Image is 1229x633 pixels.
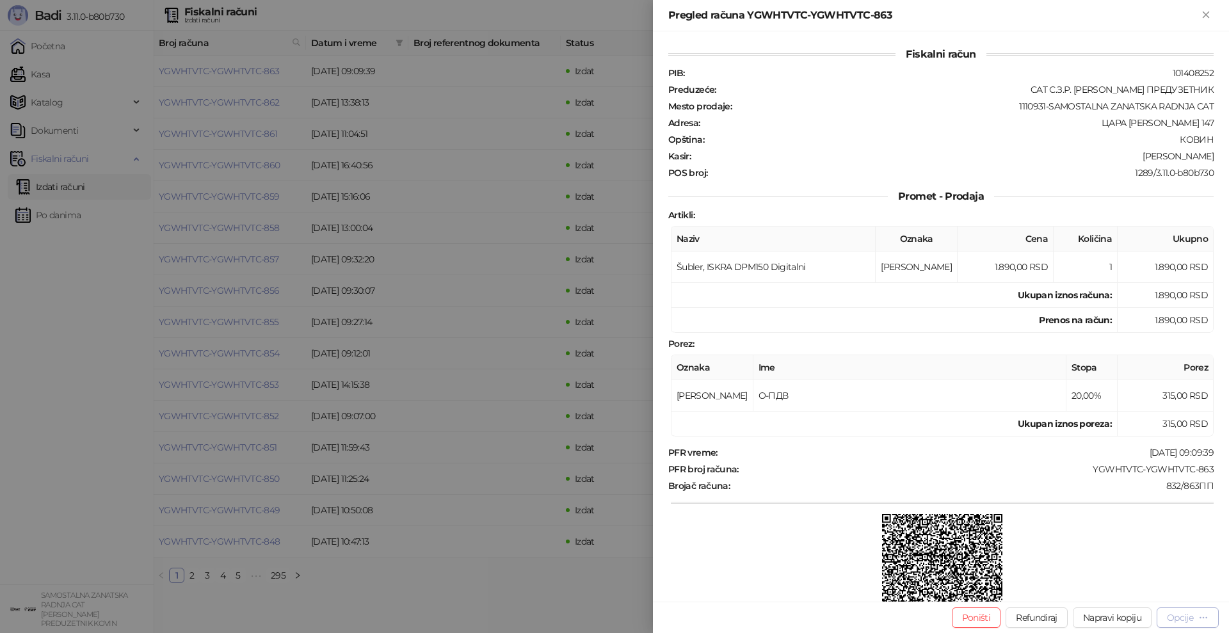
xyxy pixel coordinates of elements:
[671,227,876,252] th: Naziv
[668,67,684,79] strong: PIB :
[876,227,958,252] th: Oznaka
[1167,612,1193,623] div: Opcije
[1054,227,1118,252] th: Količina
[958,252,1054,283] td: 1.890,00 RSD
[668,150,691,162] strong: Kasir :
[1118,412,1214,437] td: 315,00 RSD
[668,100,732,112] strong: Mesto prodaje :
[671,252,876,283] td: Šubler, ISKRA DPM150 Digitalni
[671,380,753,412] td: [PERSON_NAME]
[668,84,716,95] strong: Preduzeće :
[1118,355,1214,380] th: Porez
[718,84,1215,95] div: CAT С.З.Р. [PERSON_NAME] ПРЕДУЗЕТНИК
[1066,355,1118,380] th: Stopa
[888,190,994,202] span: Promet - Prodaja
[1157,607,1219,628] button: Opcije
[1198,8,1214,23] button: Zatvori
[692,150,1215,162] div: [PERSON_NAME]
[753,380,1066,412] td: О-ПДВ
[1118,308,1214,333] td: 1.890,00 RSD
[668,134,704,145] strong: Opština :
[668,447,718,458] strong: PFR vreme :
[1039,314,1112,326] strong: Prenos na račun :
[1118,252,1214,283] td: 1.890,00 RSD
[952,607,1001,628] button: Poništi
[668,8,1198,23] div: Pregled računa YGWHTVTC-YGWHTVTC-863
[705,134,1215,145] div: КОВИН
[753,355,1066,380] th: Ime
[668,463,739,475] strong: PFR broj računa :
[1018,418,1112,429] strong: Ukupan iznos poreza:
[668,167,707,179] strong: POS broj :
[1018,289,1112,301] strong: Ukupan iznos računa :
[668,117,700,129] strong: Adresa :
[731,480,1215,492] div: 832/863ПП
[686,67,1215,79] div: 101408252
[709,167,1215,179] div: 1289/3.11.0-b80b730
[740,463,1215,475] div: YGWHTVTC-YGWHTVTC-863
[1083,612,1141,623] span: Napravi kopiju
[1054,252,1118,283] td: 1
[668,209,695,221] strong: Artikli :
[668,338,694,349] strong: Porez :
[958,227,1054,252] th: Cena
[876,252,958,283] td: [PERSON_NAME]
[1073,607,1152,628] button: Napravi kopiju
[1118,380,1214,412] td: 315,00 RSD
[1066,380,1118,412] td: 20,00%
[668,480,730,492] strong: Brojač računa :
[719,447,1215,458] div: [DATE] 09:09:39
[896,48,986,60] span: Fiskalni račun
[1118,283,1214,308] td: 1.890,00 RSD
[1118,227,1214,252] th: Ukupno
[671,355,753,380] th: Oznaka
[702,117,1215,129] div: ЦАРА [PERSON_NAME] 147
[733,100,1215,112] div: 1110931-SAMOSTALNA ZANATSKA RADNJA CAT
[1006,607,1068,628] button: Refundiraj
